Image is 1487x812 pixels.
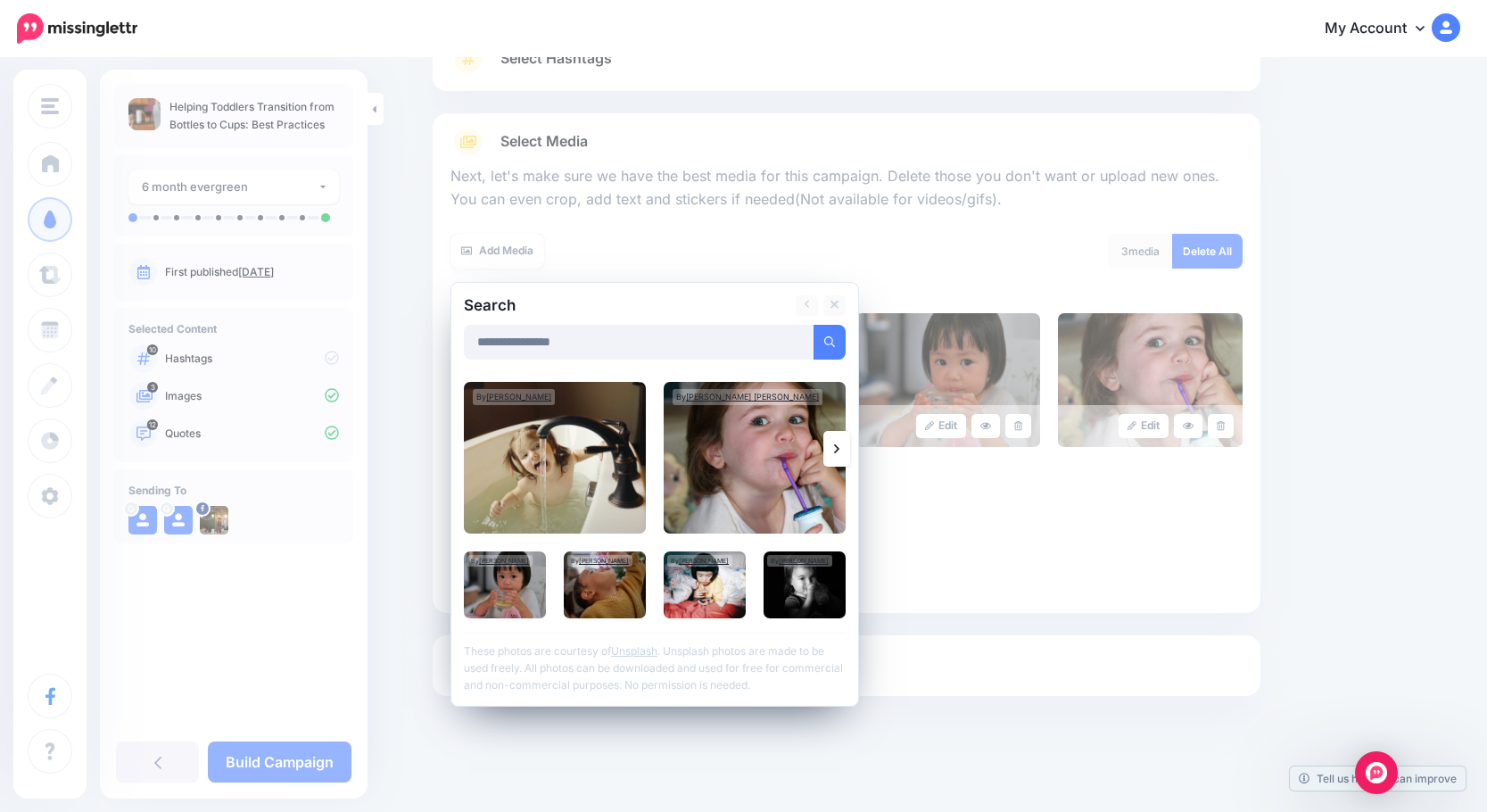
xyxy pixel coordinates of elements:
a: Add Media [450,234,544,269]
a: [DATE] [238,265,274,278]
img: user_default_image.png [164,506,193,534]
img: Milk [764,551,846,618]
a: Edit [1119,414,1169,438]
img: Missinglettr [17,13,137,44]
a: Tell us how we can improve [1290,766,1466,791]
img: 274786355_471671557683933_5974453030145823436_n-bsa117568.jpg [200,506,228,534]
img: 278ddb77876f0653fa7e83435be30758_thumb.jpg [128,98,161,130]
div: By [467,555,533,567]
p: Hashtags [165,351,339,367]
p: Next, let's make sure we have the best media for this campaign. Delete those you don't want or up... [450,165,1243,211]
div: By [473,389,555,405]
img: OA4KANPRQNHI2VSJHX76I6NINFSOXISP_large.jpg [1058,313,1243,447]
span: 3 [1121,244,1128,258]
img: RPROBZR1SJWJ1NGBX33B4GIVTCPI7FIB_large.jpg [855,313,1040,447]
div: By [567,555,632,567]
a: [PERSON_NAME] [679,557,729,565]
p: Images [165,388,339,404]
span: Select Hashtags [500,46,612,70]
a: My Account [1307,7,1460,51]
img: menu.png [41,98,59,114]
a: Select Media [450,128,1243,156]
div: By [667,555,732,567]
p: Quotes [165,426,339,442]
a: Select Hashtags [450,45,1243,91]
img: user_default_image.png [128,506,157,534]
p: These photos are courtesy of . Unsplash photos are made to be used freely. All photos can be down... [464,633,846,693]
h2: Search [464,298,516,313]
a: [PERSON_NAME] [486,392,551,402]
span: 3 [147,382,158,393]
a: Unsplash [611,644,657,658]
span: Select Media [500,129,588,153]
div: By [673,389,822,405]
span: 12 [147,419,158,430]
img: Toddler girl child enjoys playing in the large, designer bathtub and drinking running water from ... [464,382,646,534]
h4: Sending To [128,484,339,497]
a: [PERSON_NAME] [779,557,829,565]
div: 6 month evergreen [142,177,318,197]
h4: Selected Content [128,322,339,336]
p: Helping Toddlers Transition from Bottles to Cups: Best Practices [169,98,339,134]
a: Delete All [1172,234,1243,269]
button: 6 month evergreen [128,170,339,204]
div: Open Intercom Messenger [1355,751,1398,794]
div: By [767,555,832,567]
div: Select Media [450,156,1243,599]
a: [PERSON_NAME] [479,557,529,565]
div: media [1108,234,1173,269]
a: [PERSON_NAME] [PERSON_NAME] [686,392,819,402]
span: 10 [147,344,158,355]
a: Edit [916,414,967,438]
a: [PERSON_NAME] [579,557,629,565]
p: First published [165,264,339,280]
